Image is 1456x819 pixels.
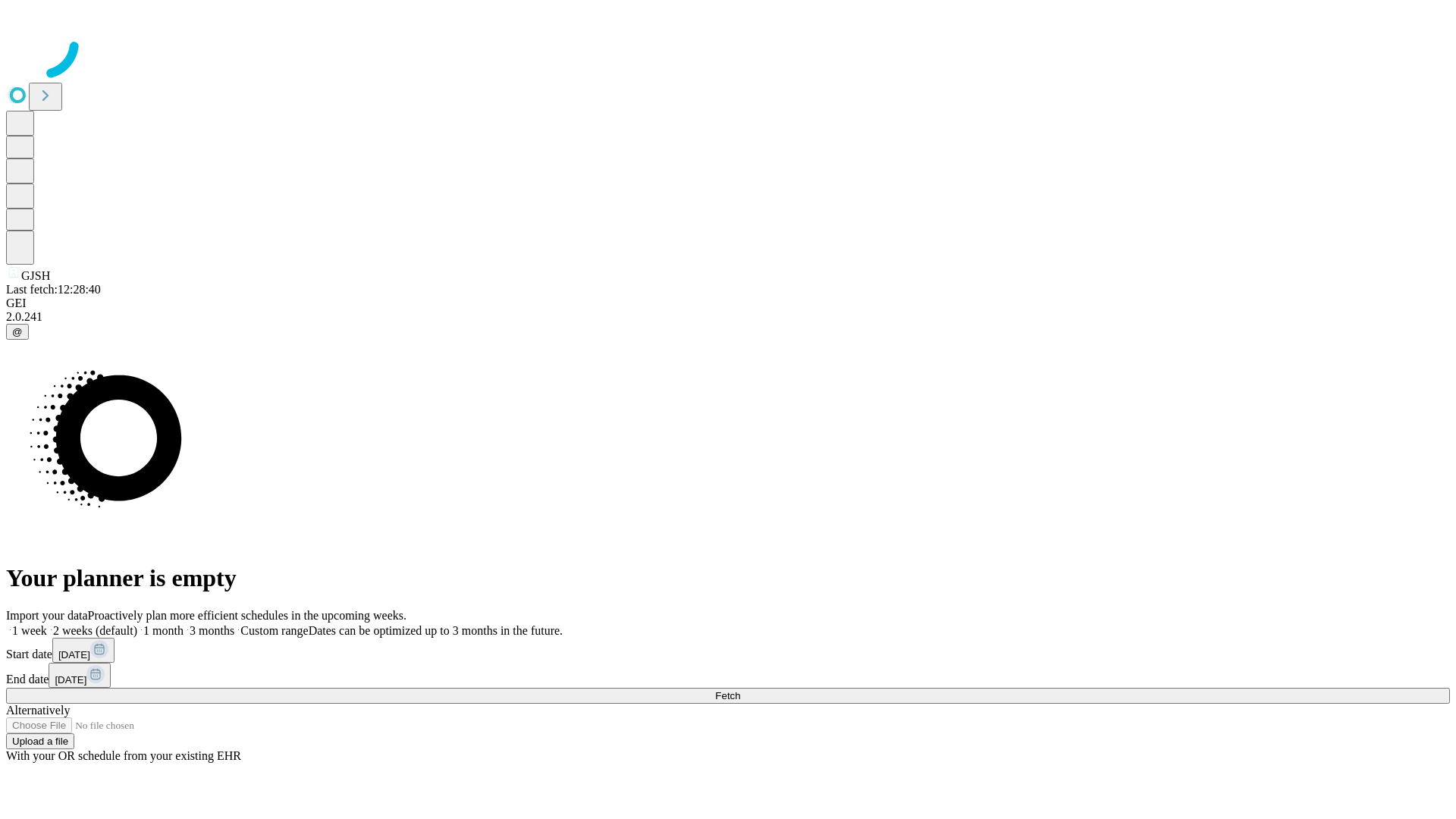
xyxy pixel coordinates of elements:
[6,638,1450,663] div: Start date
[6,688,1450,704] button: Fetch
[55,674,86,686] span: [DATE]
[53,624,137,637] span: 2 weeks (default)
[21,269,50,282] span: GJSH
[143,624,184,637] span: 1 month
[6,609,88,622] span: Import your data
[6,749,241,762] span: With your OR schedule from your existing EHR
[6,704,70,717] span: Alternatively
[49,663,111,688] button: [DATE]
[6,297,1450,310] div: GEI
[52,638,115,663] button: [DATE]
[309,624,563,637] span: Dates can be optimized up to 3 months in the future.
[6,324,29,340] button: @
[715,690,740,701] span: Fetch
[12,624,47,637] span: 1 week
[6,733,74,749] button: Upload a file
[190,624,234,637] span: 3 months
[12,326,23,337] span: @
[6,564,1450,592] h1: Your planner is empty
[6,663,1450,688] div: End date
[6,310,1450,324] div: 2.0.241
[88,609,406,622] span: Proactively plan more efficient schedules in the upcoming weeks.
[6,283,101,296] span: Last fetch: 12:28:40
[240,624,308,637] span: Custom range
[58,649,90,661] span: [DATE]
